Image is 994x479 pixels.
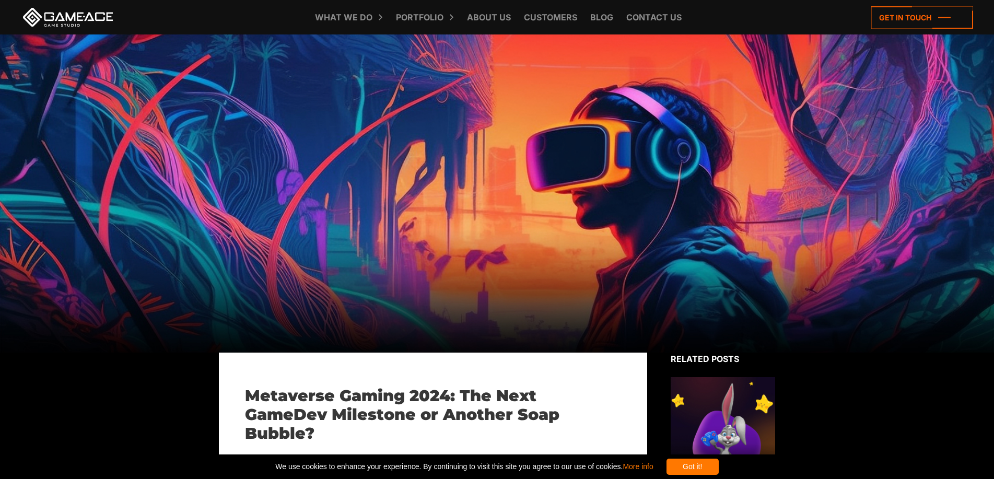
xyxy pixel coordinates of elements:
[671,353,775,365] div: Related posts
[623,462,653,471] a: More info
[871,6,973,29] a: Get in touch
[666,459,719,475] div: Got it!
[275,459,653,475] span: We use cookies to enhance your experience. By continuing to visit this site you agree to our use ...
[671,377,775,471] img: Related
[245,387,621,443] h1: Metaverse Gaming 2024: The Next GameDev Milestone or Another Soap Bubble?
